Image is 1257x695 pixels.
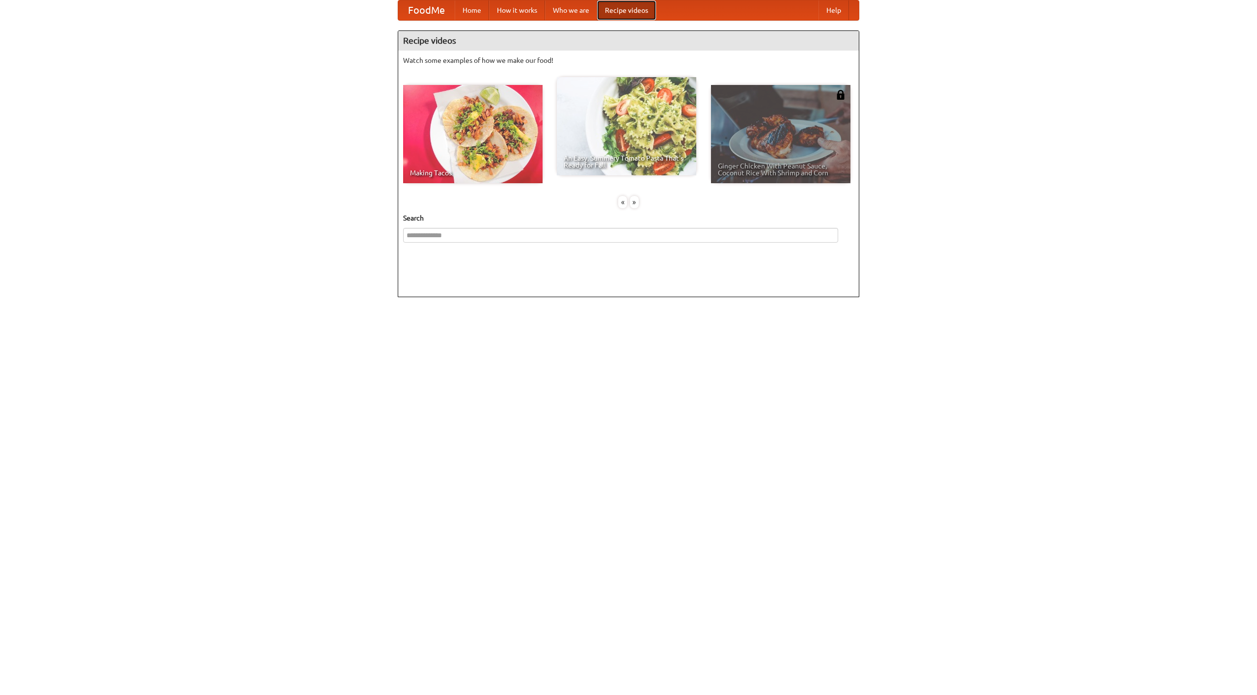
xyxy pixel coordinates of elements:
span: Making Tacos [410,169,536,176]
p: Watch some examples of how we make our food! [403,56,854,65]
a: Recipe videos [597,0,656,20]
a: How it works [489,0,545,20]
h4: Recipe videos [398,31,859,51]
a: Help [819,0,849,20]
span: An Easy, Summery Tomato Pasta That's Ready for Fall [564,155,689,168]
div: » [630,196,639,208]
a: An Easy, Summery Tomato Pasta That's Ready for Fall [557,77,696,175]
a: FoodMe [398,0,455,20]
a: Who we are [545,0,597,20]
a: Home [455,0,489,20]
img: 483408.png [836,90,846,100]
h5: Search [403,213,854,223]
div: « [618,196,627,208]
a: Making Tacos [403,85,543,183]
